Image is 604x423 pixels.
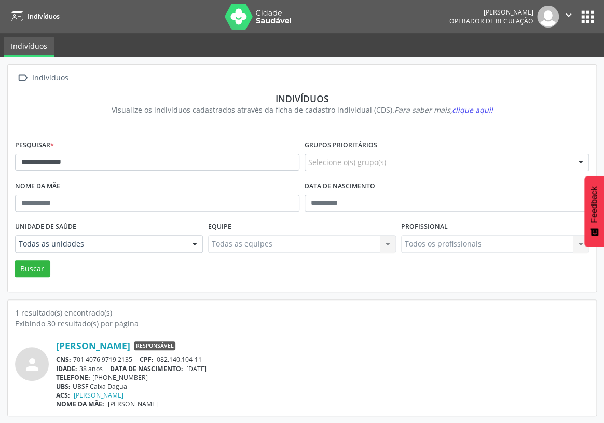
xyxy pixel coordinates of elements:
div: Visualize os indivíduos cadastrados através da ficha de cadastro individual (CDS). [22,104,582,115]
label: Grupos prioritários [305,138,377,154]
div: Indivíduos [30,71,70,86]
span: CNS: [56,355,71,364]
button: Buscar [15,260,50,278]
span: Operador de regulação [449,17,533,25]
span: clique aqui! [452,105,493,115]
button: apps [579,8,597,26]
label: Profissional [401,219,448,235]
span: Responsável [134,341,175,350]
span: Feedback [589,186,599,223]
span: UBS: [56,382,71,391]
label: Unidade de saúde [15,219,76,235]
a: Indivíduos [4,37,54,57]
img: img [537,6,559,28]
div: [PERSON_NAME] [449,8,533,17]
span: 082.140.104-11 [157,355,202,364]
span: CPF: [140,355,154,364]
span: NOME DA MÃE: [56,400,104,408]
span: ACS: [56,391,70,400]
button: Feedback - Mostrar pesquisa [584,176,604,247]
div: 701 4076 9719 2135 [56,355,589,364]
div: [PHONE_NUMBER] [56,373,589,382]
span: Selecione o(s) grupo(s) [308,157,386,168]
span: [PERSON_NAME] [108,400,158,408]
button:  [559,6,579,28]
span: [DATE] [186,364,207,373]
i:  [563,9,574,21]
i: person [23,355,42,374]
span: DATA DE NASCIMENTO: [110,364,183,373]
i:  [15,71,30,86]
div: 1 resultado(s) encontrado(s) [15,307,589,318]
div: 38 anos [56,364,589,373]
label: Equipe [208,219,231,235]
span: Todas as unidades [19,239,182,249]
span: TELEFONE: [56,373,90,382]
a:  Indivíduos [15,71,70,86]
div: Indivíduos [22,93,582,104]
a: [PERSON_NAME] [74,391,123,400]
a: Indivíduos [7,8,60,25]
span: Indivíduos [28,12,60,21]
a: [PERSON_NAME] [56,340,130,351]
span: IDADE: [56,364,77,373]
label: Pesquisar [15,138,54,154]
div: UBSF Caixa Dagua [56,382,589,391]
div: Exibindo 30 resultado(s) por página [15,318,589,329]
label: Nome da mãe [15,179,60,195]
i: Para saber mais, [394,105,493,115]
label: Data de nascimento [305,179,375,195]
